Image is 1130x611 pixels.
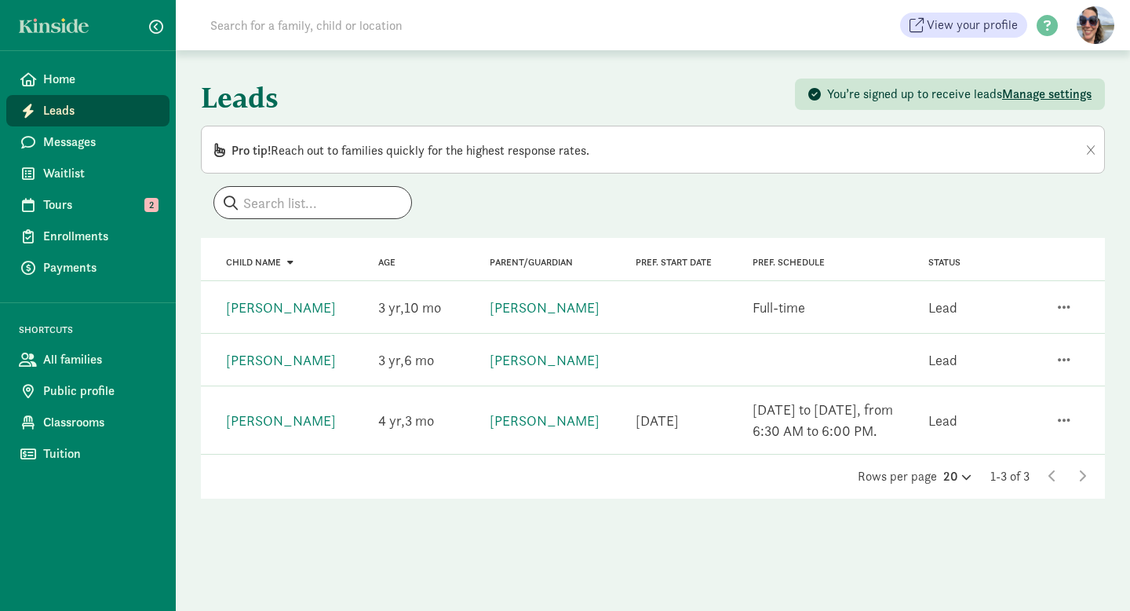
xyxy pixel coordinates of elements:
span: Payments [43,258,157,277]
div: Lead [928,297,957,318]
a: Waitlist [6,158,169,189]
span: Leads [43,101,157,120]
a: Public profile [6,375,169,407]
a: Tours 2 [6,189,169,221]
div: [DATE] [636,410,679,431]
span: Status [928,257,960,268]
span: Public profile [43,382,157,401]
a: Messages [6,126,169,158]
a: Parent/Guardian [490,257,573,268]
span: 4 [378,412,405,430]
span: Tours [43,196,157,214]
span: 6 [404,351,434,369]
a: [PERSON_NAME] [226,298,336,316]
span: Pref. Schedule [753,257,825,268]
a: Child name [226,257,293,268]
a: Leads [6,95,169,126]
a: Tuition [6,438,169,470]
span: Home [43,70,157,89]
a: Enrollments [6,221,169,252]
span: Reach out to families quickly for the highest response rates. [231,142,589,159]
a: All families [6,344,169,375]
a: [PERSON_NAME] [226,412,336,430]
span: Child name [226,257,281,268]
div: Lead [928,349,957,371]
span: Pref. Start Date [636,257,712,268]
iframe: Chat Widget [1052,536,1130,611]
div: Full-time [753,297,805,318]
span: 3 [378,351,404,369]
span: Classrooms [43,413,157,432]
h1: Leads [201,69,650,126]
a: Classrooms [6,407,169,438]
span: Messages [43,133,157,152]
a: View your profile [900,13,1027,38]
span: 3 [405,412,434,430]
div: [DATE] to [DATE], from 6:30 AM to 6:00 PM. [753,399,909,441]
a: [PERSON_NAME] [490,412,600,430]
span: Manage settings [1002,86,1092,102]
span: View your profile [927,16,1018,35]
input: Search list... [214,187,411,218]
a: [PERSON_NAME] [490,351,600,369]
div: You’re signed up to receive leads [827,85,1092,104]
span: Pro tip! [231,142,271,159]
a: [PERSON_NAME] [226,351,336,369]
span: 2 [144,198,159,212]
span: Enrollments [43,227,157,246]
a: Home [6,64,169,95]
span: Waitlist [43,164,157,183]
a: Age [378,257,395,268]
span: Tuition [43,445,157,463]
span: 10 [404,298,441,316]
div: 20 [943,467,971,486]
input: Search for a family, child or location [201,9,641,41]
span: 3 [378,298,404,316]
div: Lead [928,410,957,431]
a: Payments [6,252,169,284]
div: Rows per page 1-3 of 3 [201,467,1105,486]
span: All families [43,350,157,369]
a: [PERSON_NAME] [490,298,600,316]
